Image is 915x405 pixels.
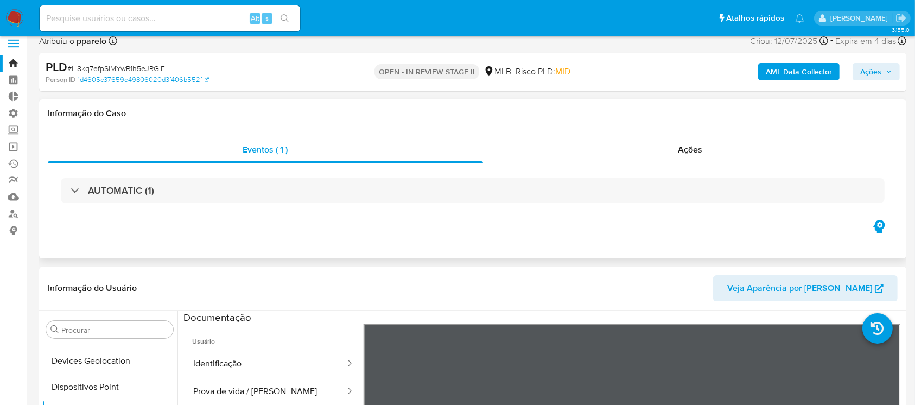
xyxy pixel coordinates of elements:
span: Atalhos rápidos [726,12,784,24]
h1: Informação do Usuário [48,283,137,294]
button: search-icon [274,11,296,26]
span: Atribuiu o [39,35,106,47]
h3: AUTOMATIC (1) [88,185,154,197]
span: Risco PLD: [516,66,570,78]
a: 1d4605c37659e49806020d3f406b552f [78,75,209,85]
button: Devices Geolocation [42,348,177,374]
div: MLB [484,66,511,78]
b: pparelo [74,35,106,47]
b: AML Data Collector [766,63,832,80]
span: s [265,13,269,23]
button: Veja Aparência por [PERSON_NAME] [713,275,898,301]
a: Sair [895,12,907,24]
span: Ações [678,143,703,156]
span: Veja Aparência por [PERSON_NAME] [727,275,872,301]
div: AUTOMATIC (1) [61,178,885,203]
span: Alt [251,13,259,23]
span: Eventos ( 1 ) [243,143,288,156]
button: Procurar [50,325,59,334]
span: - [830,34,833,48]
span: 3.155.0 [892,26,910,34]
p: OPEN - IN REVIEW STAGE II [374,64,479,79]
span: Ações [860,63,881,80]
input: Pesquise usuários ou casos... [40,11,300,26]
h1: Informação do Caso [48,108,898,119]
p: adriano.brito@mercadolivre.com [830,13,892,23]
span: Expira em 4 dias [835,35,896,47]
div: Criou: 12/07/2025 [750,34,828,48]
span: # lL8kq7efpSiMYwR1h5eJRGiE [67,63,165,74]
button: Dispositivos Point [42,374,177,400]
button: Ações [853,63,900,80]
button: AML Data Collector [758,63,840,80]
b: Person ID [46,75,75,85]
b: PLD [46,58,67,75]
span: MID [555,65,570,78]
input: Procurar [61,325,169,335]
a: Notificações [795,14,804,23]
